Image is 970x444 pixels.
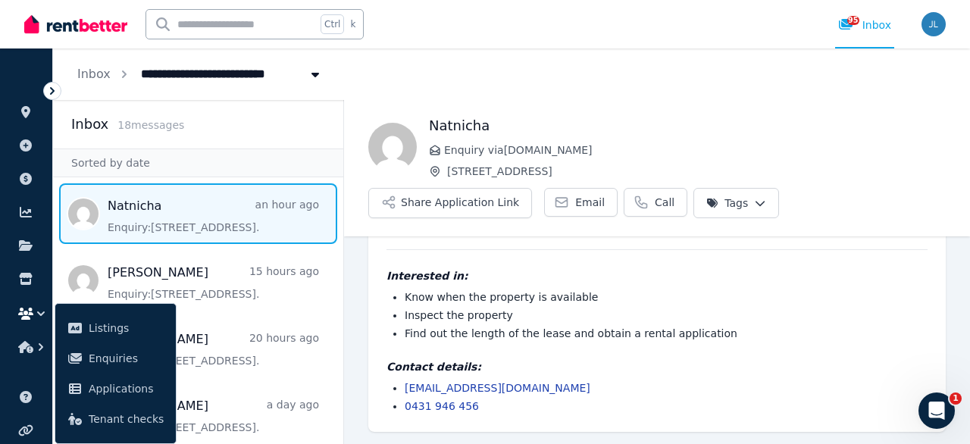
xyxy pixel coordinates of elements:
img: Natnicha [368,123,417,171]
a: [PERSON_NAME]a day agoEnquiry:[STREET_ADDRESS]. [108,397,319,435]
span: Enquiry via [DOMAIN_NAME] [444,142,946,158]
a: Enquiries [61,343,170,374]
span: Tenant checks [89,410,164,428]
h2: Inbox [71,114,108,135]
iframe: Intercom live chat [918,392,955,429]
a: Tenant checks [61,404,170,434]
a: Natnichaan hour agoEnquiry:[STREET_ADDRESS]. [108,197,319,235]
span: Email [575,195,605,210]
nav: Breadcrumb [53,48,347,100]
a: Email [544,188,618,217]
h4: Interested in: [386,268,928,283]
img: Joanne Lau [921,12,946,36]
a: 0431 946 456 [405,400,479,412]
a: [PERSON_NAME]15 hours agoEnquiry:[STREET_ADDRESS]. [108,264,319,302]
span: Call [655,195,674,210]
a: [EMAIL_ADDRESS][DOMAIN_NAME] [405,382,590,394]
h4: Contact details: [386,359,928,374]
li: Inspect the property [405,308,928,323]
span: Applications [89,380,164,398]
a: Call [624,188,687,217]
span: Enquiries [89,349,164,367]
li: Know when the property is available [405,289,928,305]
span: Tags [706,195,748,211]
span: k [350,18,355,30]
div: Sorted by date [53,149,343,177]
h1: Natnicha [429,115,946,136]
span: Ctrl [321,14,344,34]
span: 18 message s [117,119,184,131]
li: Find out the length of the lease and obtain a rental application [405,326,928,341]
a: Listings [61,313,170,343]
a: Inbox [77,67,111,81]
img: RentBetter [24,13,127,36]
div: Inbox [838,17,891,33]
a: [PERSON_NAME]20 hours agoEnquiry:[STREET_ADDRESS]. [108,330,319,368]
span: 95 [847,16,859,25]
button: Tags [693,188,779,218]
span: [STREET_ADDRESS] [447,164,946,179]
a: Applications [61,374,170,404]
span: Listings [89,319,164,337]
button: Share Application Link [368,188,532,218]
span: 1 [950,392,962,405]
